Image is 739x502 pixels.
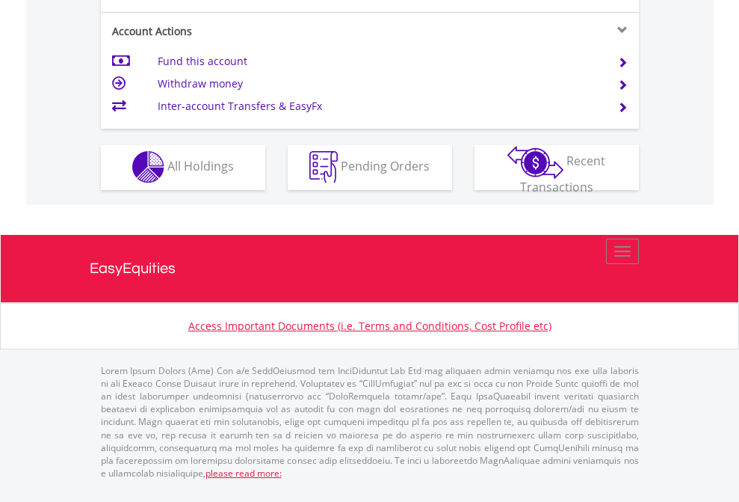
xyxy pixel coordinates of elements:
[101,364,639,480] p: Lorem Ipsum Dolors (Ame) Con a/e SeddOeiusmod tem InciDiduntut Lab Etd mag aliquaen admin veniamq...
[341,158,430,174] span: Pending Orders
[520,153,606,195] span: Recent Transactions
[158,95,599,117] td: Inter-account Transfers & EasyFx
[188,319,551,333] a: Access Important Documents (i.e. Terms and Conditions, Cost Profile etc)
[167,158,234,174] span: All Holdings
[158,73,599,95] td: Withdraw money
[309,151,338,183] img: pending_instructions-wht.png
[101,24,370,39] div: Account Actions
[474,145,639,190] button: Recent Transactions
[205,467,282,480] a: please read more:
[158,50,599,73] td: Fund this account
[507,146,563,179] img: transactions-zar-wht.png
[288,145,452,190] button: Pending Orders
[101,145,265,190] button: All Holdings
[132,151,164,183] img: holdings-wht.png
[90,235,650,302] a: EasyEquities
